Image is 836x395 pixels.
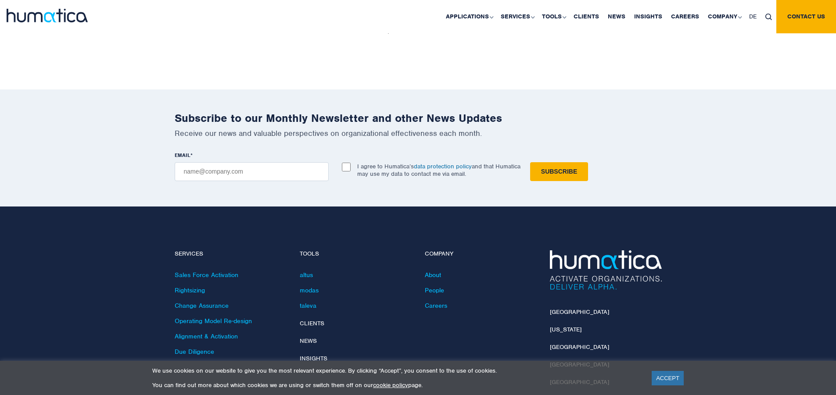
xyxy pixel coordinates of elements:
a: Alignment & Activation [175,332,238,340]
a: ACCEPT [652,371,684,385]
h4: Company [425,250,537,258]
a: taleva [300,302,316,310]
a: About [425,271,441,279]
a: [GEOGRAPHIC_DATA] [550,343,609,351]
a: [US_STATE] [550,326,581,333]
a: Insights [300,355,327,362]
p: I agree to Humatica’s and that Humatica may use my data to contact me via email. [357,163,520,178]
h2: Subscribe to our Monthly Newsletter and other News Updates [175,111,662,125]
a: News [300,337,317,345]
a: Careers [425,302,447,310]
img: Humatica [550,250,662,290]
h4: Tools [300,250,412,258]
span: EMAIL [175,152,190,159]
a: Rightsizing [175,286,205,294]
input: Subscribe [530,162,588,181]
a: People [425,286,444,294]
img: logo [7,9,88,22]
a: modas [300,286,319,294]
input: name@company.com [175,162,329,181]
p: We use cookies on our website to give you the most relevant experience. By clicking “Accept”, you... [152,367,641,374]
p: You can find out more about which cookies we are using or switch them off on our page. [152,381,641,389]
a: Due Diligence [175,348,214,356]
img: search_icon [765,14,772,20]
a: Sales Force Activation [175,271,238,279]
h4: Services [175,250,287,258]
a: altus [300,271,313,279]
a: Operating Model Re-design [175,317,252,325]
input: I agree to Humatica’sdata protection policyand that Humatica may use my data to contact me via em... [342,163,351,171]
a: cookie policy [373,381,408,389]
span: DE [749,13,757,20]
p: Receive our news and valuable perspectives on organizational effectiveness each month. [175,128,662,138]
a: [GEOGRAPHIC_DATA] [550,308,609,316]
a: Change Assurance [175,302,229,310]
a: Clients [300,320,324,327]
a: data protection policy [414,163,472,170]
